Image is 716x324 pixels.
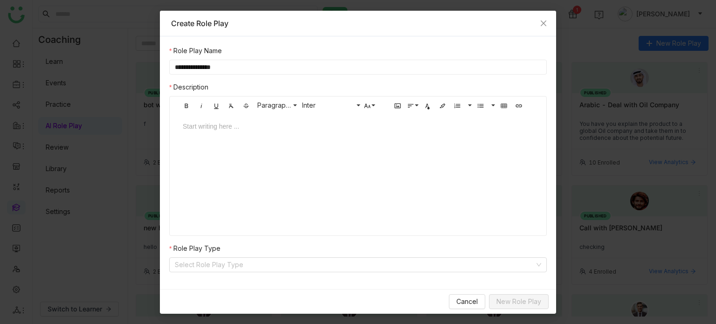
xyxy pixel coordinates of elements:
[169,46,222,56] label: Role Play Name
[255,101,293,109] span: Paragraph Format
[300,101,356,109] span: Inter
[391,98,405,112] button: Insert Image (Ctrl+P)
[254,98,298,112] button: Paragraph Format
[406,98,420,112] button: Align
[449,294,485,309] button: Cancel
[209,98,223,112] button: Underline (Ctrl+U)
[531,11,556,36] button: Close
[179,98,193,112] button: Bold (Ctrl+B)
[489,98,496,112] button: Unordered List
[450,98,464,112] button: Ordered List
[239,98,253,112] button: Strikethrough (Ctrl+S)
[173,114,543,131] span: Start writing here ...
[435,98,449,112] button: Background Color
[474,98,488,112] button: Unordered List
[362,98,376,112] button: Font Size
[171,18,545,28] div: Create Role Play
[194,98,208,112] button: Italic (Ctrl+I)
[169,82,208,92] label: Description
[512,98,526,112] button: Insert Link (Ctrl+K)
[169,243,220,254] label: Role Play Type
[224,98,238,112] button: Clear Formatting
[489,294,549,309] button: New Role Play
[465,98,473,112] button: Ordered List
[420,98,434,112] button: Text Color
[299,98,361,112] button: Inter
[456,296,478,307] span: Cancel
[497,98,511,112] button: Insert Table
